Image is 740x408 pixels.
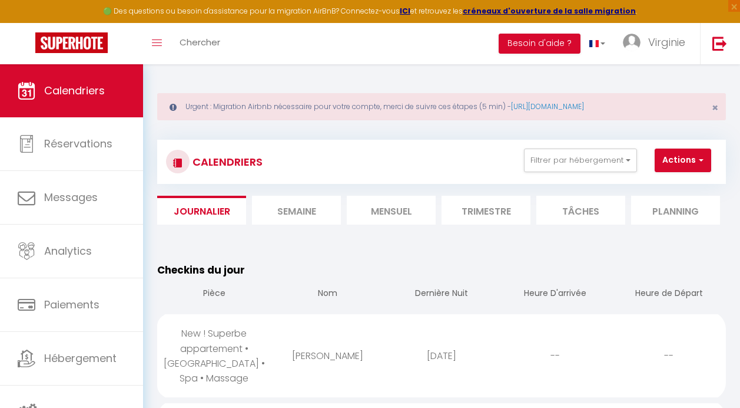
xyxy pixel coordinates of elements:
[252,196,341,225] li: Semaine
[536,196,625,225] li: Tâches
[44,83,105,98] span: Calendriers
[614,23,700,64] a: ... Virginie
[648,35,685,50] span: Virginie
[712,103,718,113] button: Close
[271,278,384,311] th: Nom
[157,263,245,277] span: Checkins du jour
[44,190,98,205] span: Messages
[190,149,263,175] h3: CALENDRIERS
[463,6,636,16] a: créneaux d'ouverture de la salle migration
[442,196,530,225] li: Trimestre
[157,196,246,225] li: Journalier
[271,337,384,375] div: [PERSON_NAME]
[35,32,108,53] img: Super Booking
[524,149,637,172] button: Filtrer par hébergement
[712,36,727,51] img: logout
[347,196,436,225] li: Mensuel
[44,297,99,312] span: Paiements
[157,278,271,311] th: Pièce
[180,36,220,48] span: Chercher
[44,136,112,151] span: Réservations
[384,337,498,375] div: [DATE]
[623,34,641,51] img: ...
[499,278,612,311] th: Heure D'arrivée
[44,351,117,366] span: Hébergement
[157,314,271,397] div: New ! Superbe appartement • [GEOGRAPHIC_DATA] • Spa • Massage
[499,337,612,375] div: --
[499,34,580,54] button: Besoin d'aide ?
[400,6,410,16] a: ICI
[631,196,720,225] li: Planning
[612,337,726,375] div: --
[44,244,92,258] span: Analytics
[511,101,584,111] a: [URL][DOMAIN_NAME]
[655,149,711,172] button: Actions
[384,278,498,311] th: Dernière Nuit
[712,100,718,115] span: ×
[171,23,229,64] a: Chercher
[157,93,726,120] div: Urgent : Migration Airbnb nécessaire pour votre compte, merci de suivre ces étapes (5 min) -
[612,278,726,311] th: Heure de Départ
